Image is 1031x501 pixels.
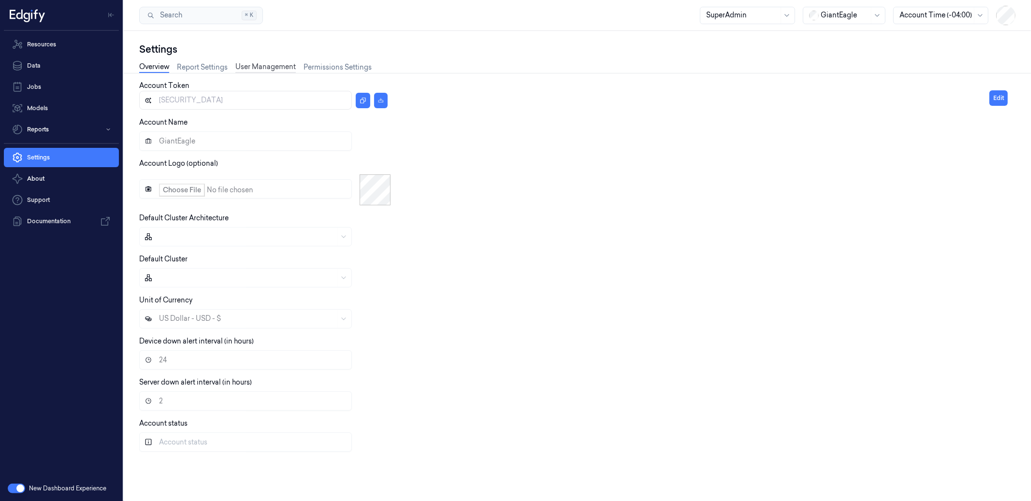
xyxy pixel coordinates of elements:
input: Account status [139,432,352,452]
input: Device down alert interval (in hours) [139,350,352,370]
label: Device down alert interval (in hours) [139,337,254,345]
a: Support [4,190,119,210]
a: Report Settings [177,62,228,72]
input: Server down alert interval (in hours) [139,391,352,411]
a: User Management [235,62,296,73]
input: Account Logo (optional) [139,179,352,199]
a: Resources [4,35,119,54]
div: Settings [139,43,1016,56]
label: Account Logo (optional) [139,159,218,168]
label: Account status [139,419,188,428]
label: Account Name [139,118,188,127]
a: Models [4,99,119,118]
input: Account Name [139,131,352,151]
a: Settings [4,148,119,167]
label: Unit of Currency [139,296,192,304]
a: Documentation [4,212,119,231]
a: Data [4,56,119,75]
label: Default Cluster Architecture [139,214,229,222]
button: About [4,169,119,188]
button: Search⌘K [139,7,263,24]
button: Edit [989,90,1008,106]
a: Jobs [4,77,119,97]
label: Account Token [139,81,189,90]
span: Search [156,10,182,20]
label: Server down alert interval (in hours) [139,378,252,386]
button: Toggle Navigation [103,7,119,23]
label: Default Cluster [139,255,188,263]
a: Permissions Settings [304,62,372,72]
button: Reports [4,120,119,139]
a: Overview [139,62,169,73]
